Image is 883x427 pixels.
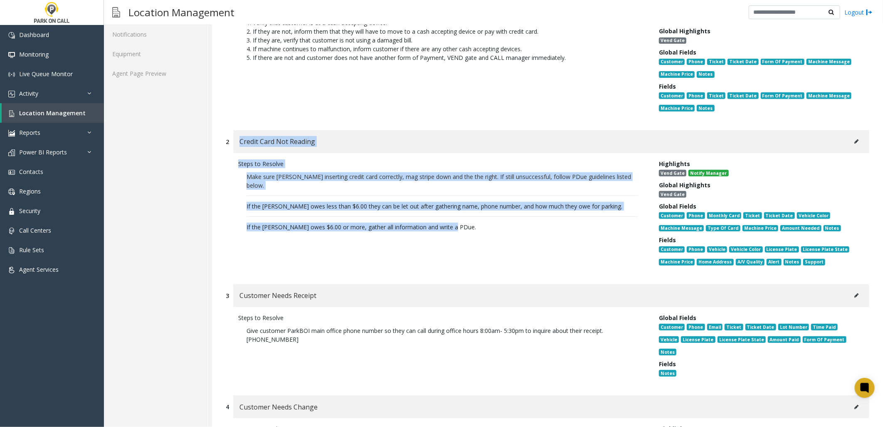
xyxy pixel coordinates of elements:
[19,207,40,215] span: Security
[239,402,318,412] span: Customer Needs Change
[659,246,685,253] span: Customer
[659,71,695,78] span: Machine Price
[247,202,638,211] p: If the [PERSON_NAME] owes less than $6.00 they can be let out after gathering name, phone number,...
[707,324,723,330] span: Email
[807,92,851,99] span: Machine Message
[2,103,104,123] a: Location Management
[697,105,714,112] span: Notes
[112,2,120,22] img: pageIcon
[780,225,821,232] span: Amount Needed
[104,44,207,64] a: Equipment
[19,226,51,234] span: Call Centers
[238,159,646,168] div: Steps to Resolve
[8,189,15,195] img: 'icon'
[124,2,239,22] h3: Location Management
[238,14,646,66] p: 1. Verify that customer is at a cash accepting device. 2. If they are not, inform them that they ...
[19,187,41,195] span: Regions
[681,336,715,343] span: License Plate
[707,59,725,65] span: Ticket
[803,336,846,343] span: Form Of Payment
[19,50,49,58] span: Monitoring
[659,105,695,112] span: Machine Price
[728,59,758,65] span: Ticket Date
[736,259,765,266] span: A/V Quality
[743,212,762,219] span: Ticket
[8,52,15,58] img: 'icon'
[247,172,638,190] p: Make sure [PERSON_NAME] inserting credit card correctly, mag stripe down and the the right. If st...
[803,259,825,266] span: Support
[706,225,740,232] span: Type Of Card
[687,92,705,99] span: Phone
[226,402,229,411] div: 4
[659,170,686,176] span: Vend Gate
[8,91,15,97] img: 'icon'
[8,71,15,78] img: 'icon'
[19,246,44,254] span: Rule Sets
[659,37,686,44] span: Vend Gate
[8,228,15,234] img: 'icon'
[19,129,40,137] span: Reports
[238,313,646,322] div: Steps to Resolve
[659,259,695,266] span: Machine Price
[745,324,776,330] span: Ticket Date
[659,92,685,99] span: Customer
[866,8,873,17] img: logout
[226,137,229,146] div: 2
[784,259,801,266] span: Notes
[765,246,799,253] span: License Plate
[797,212,830,219] span: Vehicle Color
[104,64,207,83] a: Agent Page Preview
[8,110,15,117] img: 'icon'
[247,223,638,231] p: If the [PERSON_NAME] owes $6.00 or more, gather all information and write a PDue.
[778,324,809,330] span: Lot Number
[811,324,837,330] span: Time Paid
[761,92,804,99] span: Form Of Payment
[659,212,685,219] span: Customer
[824,225,841,232] span: Notes
[8,130,15,137] img: 'icon'
[764,212,795,219] span: Ticket Date
[742,225,778,232] span: Machine Price
[239,136,315,147] span: Credit Card Not Reading
[659,48,696,56] span: Global Fields
[807,59,851,65] span: Machine Message
[19,70,73,78] span: Live Queue Monitor
[687,324,705,330] span: Phone
[687,212,705,219] span: Phone
[707,246,727,253] span: Vehicle
[768,336,800,343] span: Amount Paid
[767,259,781,266] span: Alert
[659,349,676,355] span: Notes
[844,8,873,17] a: Logout
[659,314,696,322] span: Global Fields
[8,247,15,254] img: 'icon'
[697,259,733,266] span: Home Address
[19,168,43,176] span: Contacts
[761,59,804,65] span: Form Of Payment
[659,225,704,232] span: Machine Message
[718,336,766,343] span: License Plate State
[8,32,15,39] img: 'icon'
[659,82,676,90] span: Fields
[728,92,758,99] span: Ticket Date
[659,360,676,368] span: Fields
[104,25,207,44] a: Notifications
[659,191,686,198] span: Vend Gate
[8,169,15,176] img: 'icon'
[19,89,38,97] span: Activity
[725,324,743,330] span: Ticket
[8,208,15,215] img: 'icon'
[226,291,229,300] div: 3
[801,246,849,253] span: License Plate State
[659,181,710,189] span: Global Highlights
[19,148,67,156] span: Power BI Reports
[659,160,690,168] span: Highlights
[8,149,15,156] img: 'icon'
[659,27,710,35] span: Global Highlights
[697,71,714,78] span: Notes
[707,92,725,99] span: Ticket
[19,109,86,117] span: Location Management
[659,324,685,330] span: Customer
[659,336,679,343] span: Vehicle
[659,202,696,210] span: Global Fields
